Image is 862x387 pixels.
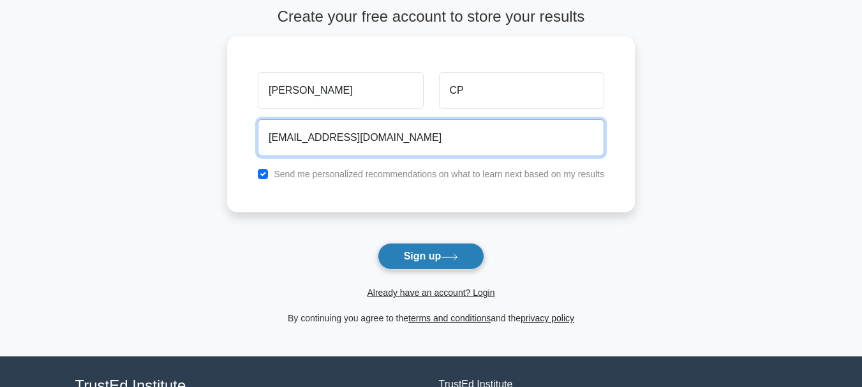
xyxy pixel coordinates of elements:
a: Already have an account? Login [367,288,494,298]
a: privacy policy [521,313,574,323]
div: By continuing you agree to the and the [219,310,643,326]
input: Last name [439,72,604,109]
a: terms and conditions [408,313,491,323]
label: Send me personalized recommendations on what to learn next based on my results [274,169,604,179]
h4: Create your free account to store your results [227,8,635,26]
input: First name [258,72,423,109]
button: Sign up [378,243,485,270]
input: Email [258,119,604,156]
